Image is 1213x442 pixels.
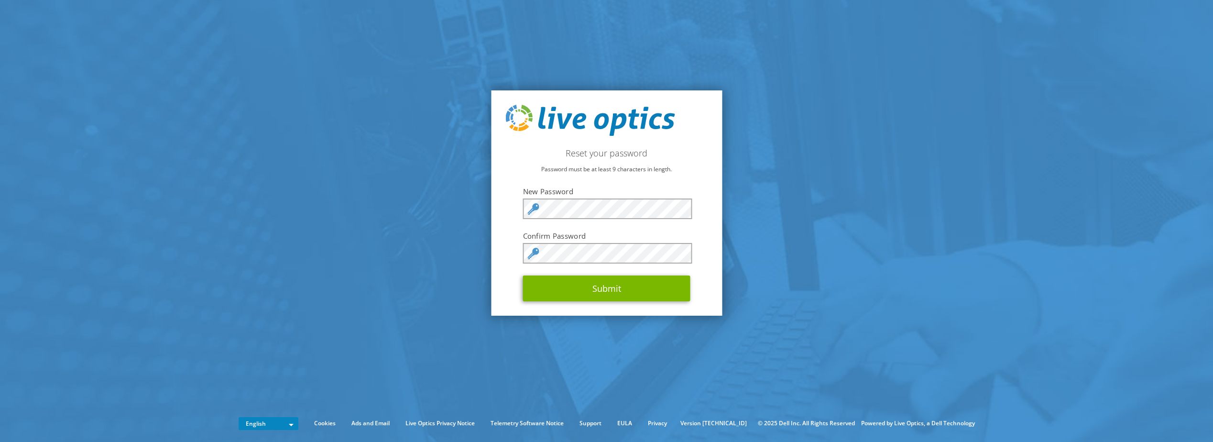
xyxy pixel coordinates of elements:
[572,418,609,429] a: Support
[505,105,675,136] img: live_optics_svg.svg
[753,418,860,429] li: © 2025 Dell Inc. All Rights Reserved
[610,418,639,429] a: EULA
[861,418,975,429] li: Powered by Live Optics, a Dell Technology
[505,148,708,158] h2: Reset your password
[398,418,482,429] a: Live Optics Privacy Notice
[344,418,397,429] a: Ads and Email
[523,231,690,241] label: Confirm Password
[307,418,343,429] a: Cookies
[641,418,674,429] a: Privacy
[523,187,690,196] label: New Password
[483,418,571,429] a: Telemetry Software Notice
[523,276,690,301] button: Submit
[505,164,708,175] p: Password must be at least 9 characters in length.
[676,418,752,429] li: Version [TECHNICAL_ID]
